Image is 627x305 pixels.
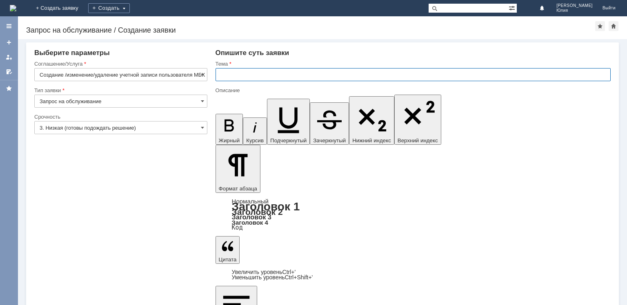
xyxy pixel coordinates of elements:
[216,270,611,280] div: Цитата
[352,137,391,144] span: Нижний индекс
[556,8,593,13] span: Юлия
[216,145,260,193] button: Формат абзаца
[609,21,618,31] div: Сделать домашней страницей
[34,114,206,119] div: Срочность
[232,274,313,281] a: Decrease
[556,3,593,8] span: [PERSON_NAME]
[267,99,310,145] button: Подчеркнутый
[246,137,264,144] span: Курсив
[219,186,257,192] span: Формат абзаца
[216,61,609,66] div: Тема
[270,137,307,144] span: Подчеркнутый
[243,117,267,145] button: Курсив
[282,269,296,275] span: Ctrl+'
[2,51,16,64] a: Мои заявки
[232,269,296,275] a: Increase
[232,207,283,217] a: Заголовок 2
[509,4,517,11] span: Расширенный поиск
[216,88,609,93] div: Описание
[216,49,289,57] span: Опишите суть заявки
[34,88,206,93] div: Тип заявки
[10,5,16,11] a: Перейти на домашнюю страницу
[26,26,595,34] div: Запрос на обслуживание / Создание заявки
[216,199,611,230] div: Формат абзаца
[310,102,349,145] button: Зачеркнутый
[394,95,441,145] button: Верхний индекс
[34,61,206,66] div: Соглашение/Услуга
[232,200,300,213] a: Заголовок 1
[232,213,271,221] a: Заголовок 3
[595,21,605,31] div: Добавить в избранное
[232,219,268,226] a: Заголовок 4
[232,198,269,205] a: Нормальный
[34,49,110,57] span: Выберите параметры
[216,236,240,264] button: Цитата
[313,137,346,144] span: Зачеркнутый
[10,5,16,11] img: logo
[2,65,16,78] a: Мои согласования
[232,224,243,231] a: Код
[216,114,243,145] button: Жирный
[285,274,313,281] span: Ctrl+Shift+'
[88,3,130,13] div: Создать
[219,256,237,263] span: Цитата
[2,36,16,49] a: Создать заявку
[398,137,438,144] span: Верхний индекс
[349,96,394,145] button: Нижний индекс
[219,137,240,144] span: Жирный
